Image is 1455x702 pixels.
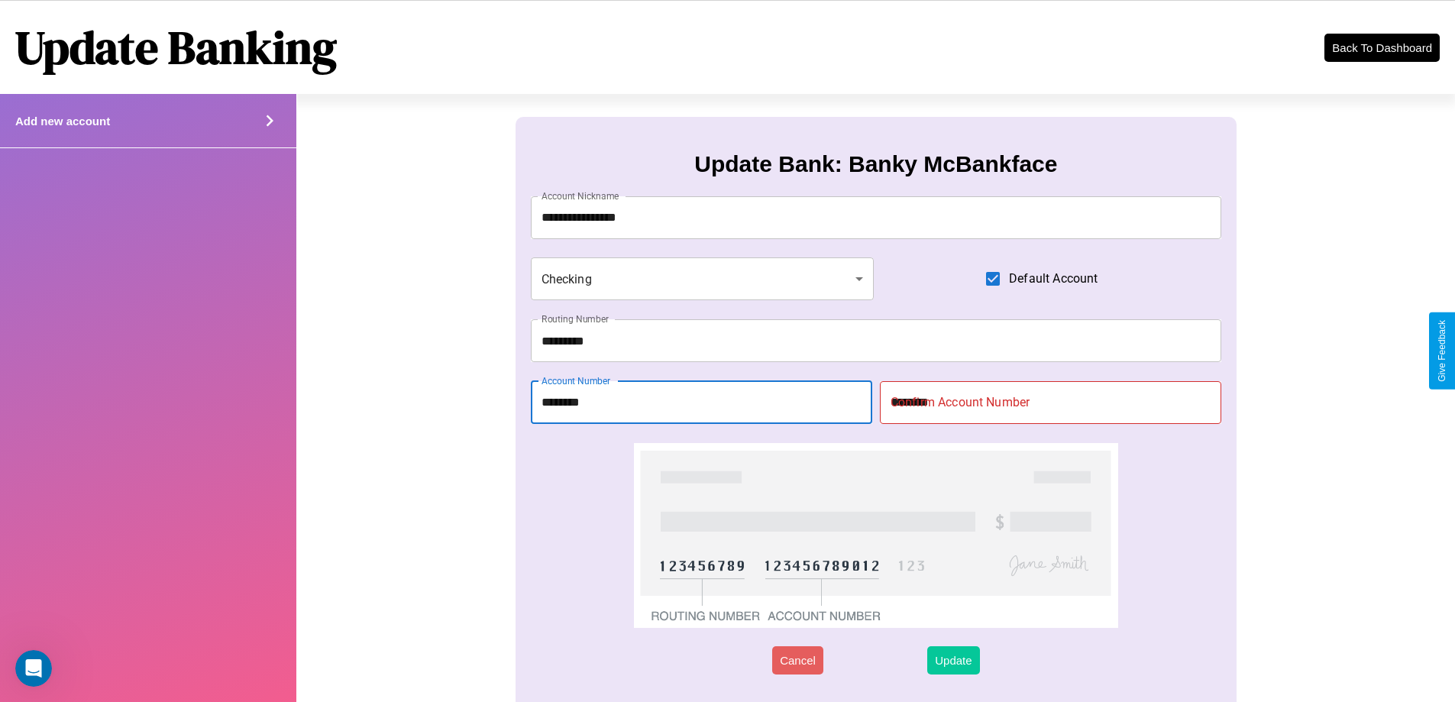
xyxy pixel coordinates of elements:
[542,312,609,325] label: Routing Number
[15,16,337,79] h1: Update Banking
[531,257,875,300] div: Checking
[542,374,610,387] label: Account Number
[15,650,52,687] iframe: Intercom live chat
[1437,320,1447,382] div: Give Feedback
[772,646,823,675] button: Cancel
[1324,34,1440,62] button: Back To Dashboard
[542,189,619,202] label: Account Nickname
[927,646,979,675] button: Update
[634,443,1117,628] img: check
[694,151,1057,177] h3: Update Bank: Banky McBankface
[1009,270,1098,288] span: Default Account
[15,115,110,128] h4: Add new account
